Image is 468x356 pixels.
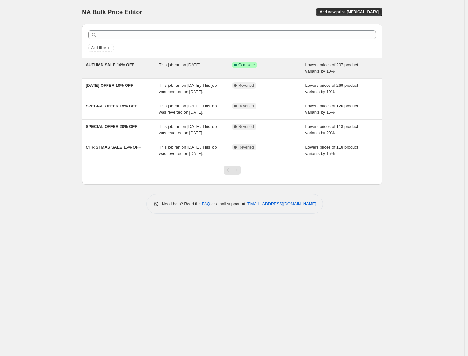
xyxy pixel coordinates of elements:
[247,201,316,206] a: [EMAIL_ADDRESS][DOMAIN_NAME]
[159,83,217,94] span: This job ran on [DATE]. This job was reverted on [DATE].
[88,44,114,52] button: Add filter
[316,8,382,16] button: Add new price [MEDICAL_DATA]
[305,145,358,156] span: Lowers prices of 118 product variants by 15%
[238,62,255,67] span: Complete
[159,145,217,156] span: This job ran on [DATE]. This job was reverted on [DATE].
[224,166,241,175] nav: Pagination
[305,62,358,73] span: Lowers prices of 207 product variants by 10%
[159,104,217,115] span: This job ran on [DATE]. This job was reverted on [DATE].
[82,9,142,16] span: NA Bulk Price Editor
[86,124,137,129] span: SPECIAL OFFER 20% OFF
[210,201,247,206] span: or email support at
[238,83,254,88] span: Reverted
[305,104,358,115] span: Lowers prices of 120 product variants by 15%
[86,145,141,149] span: CHRISTMAS SALE 15% OFF
[86,83,133,88] span: [DATE] OFFER 10% OFF
[305,124,358,135] span: Lowers prices of 118 product variants by 20%
[159,62,201,67] span: This job ran on [DATE].
[86,62,134,67] span: AUTUMN SALE 10% OFF
[202,201,210,206] a: FAQ
[91,45,106,50] span: Add filter
[86,104,137,108] span: SPECIAL OFFER 15% OFF
[238,104,254,109] span: Reverted
[162,201,202,206] span: Need help? Read the
[238,145,254,150] span: Reverted
[305,83,358,94] span: Lowers prices of 269 product variants by 10%
[238,124,254,129] span: Reverted
[320,10,379,15] span: Add new price [MEDICAL_DATA]
[159,124,217,135] span: This job ran on [DATE]. This job was reverted on [DATE].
